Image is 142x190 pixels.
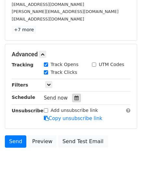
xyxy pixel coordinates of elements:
[12,51,130,58] h5: Advanced
[12,26,36,34] a: +7 more
[12,82,28,88] strong: Filters
[110,159,142,190] iframe: Chat Widget
[28,135,57,148] a: Preview
[5,135,26,148] a: Send
[58,135,108,148] a: Send Test Email
[51,69,77,76] label: Track Clicks
[12,9,119,14] small: [PERSON_NAME][EMAIL_ADDRESS][DOMAIN_NAME]
[51,107,98,114] label: Add unsubscribe link
[99,61,124,68] label: UTM Codes
[12,108,44,113] strong: Unsubscribe
[51,61,79,68] label: Track Opens
[44,95,68,101] span: Send now
[12,17,84,21] small: [EMAIL_ADDRESS][DOMAIN_NAME]
[12,62,33,67] strong: Tracking
[12,95,35,100] strong: Schedule
[12,2,84,7] small: [EMAIL_ADDRESS][DOMAIN_NAME]
[44,115,102,121] a: Copy unsubscribe link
